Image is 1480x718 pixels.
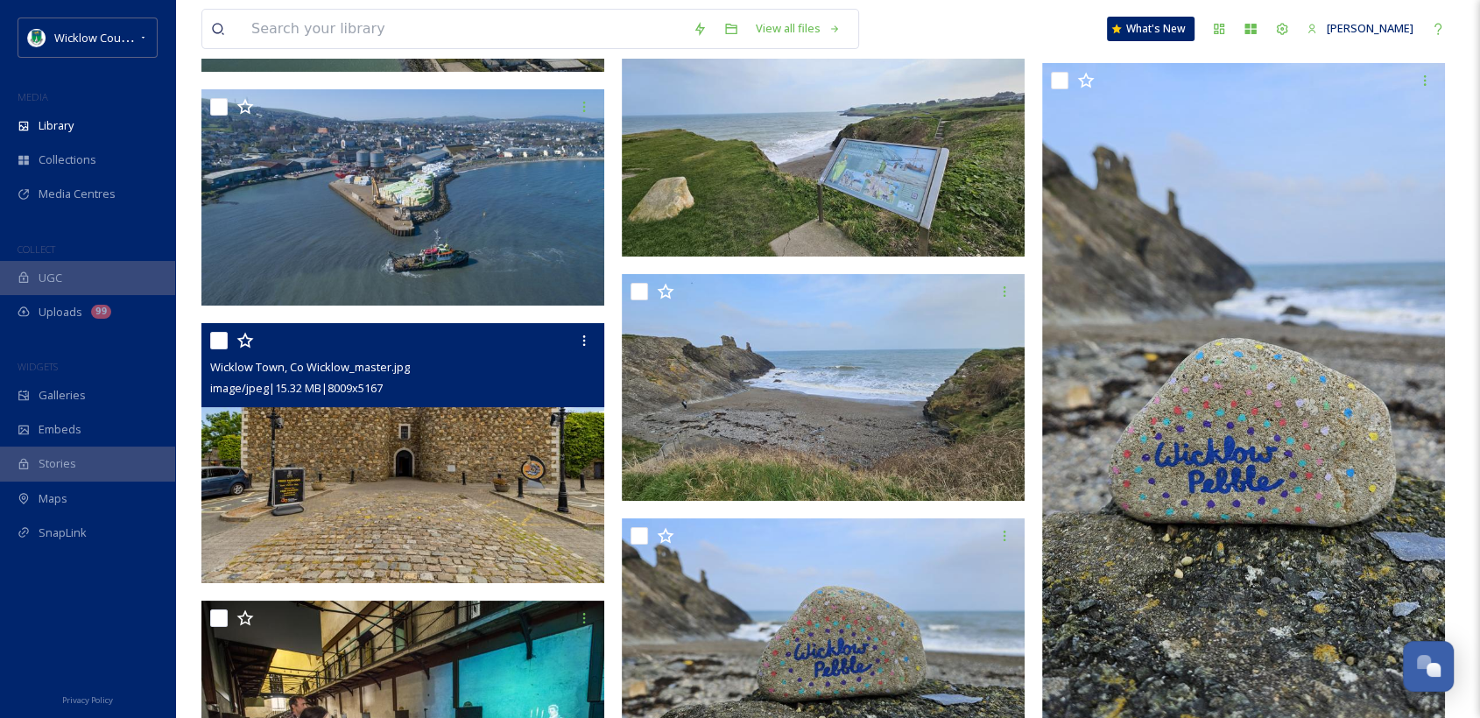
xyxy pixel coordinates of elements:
[243,10,684,48] input: Search your library
[39,455,76,472] span: Stories
[39,387,86,404] span: Galleries
[54,29,178,46] span: Wicklow County Council
[18,360,58,373] span: WIDGETS
[62,694,113,706] span: Privacy Policy
[39,151,96,168] span: Collections
[39,186,116,202] span: Media Centres
[39,421,81,438] span: Embeds
[39,524,87,541] span: SnapLink
[201,89,604,306] img: Wicklow Harbour. Mick Kelly3.jpg
[1327,20,1413,36] span: [PERSON_NAME]
[18,243,55,256] span: COLLECT
[28,29,46,46] img: download%20(9).png
[747,11,849,46] a: View all files
[201,323,604,583] img: Wicklow Town, Co Wicklow_master.jpg
[39,304,82,320] span: Uploads
[91,305,111,319] div: 99
[622,274,1025,501] img: 20240308_142512.jpg
[39,490,67,507] span: Maps
[18,90,48,103] span: MEDIA
[1403,641,1454,692] button: Open Chat
[62,688,113,709] a: Privacy Policy
[39,117,74,134] span: Library
[210,359,410,375] span: Wicklow Town, Co Wicklow_master.jpg
[210,380,383,396] span: image/jpeg | 15.32 MB | 8009 x 5167
[39,270,62,286] span: UGC
[622,30,1025,257] img: 20240308_142813.jpg
[1298,11,1422,46] a: [PERSON_NAME]
[1107,17,1195,41] a: What's New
